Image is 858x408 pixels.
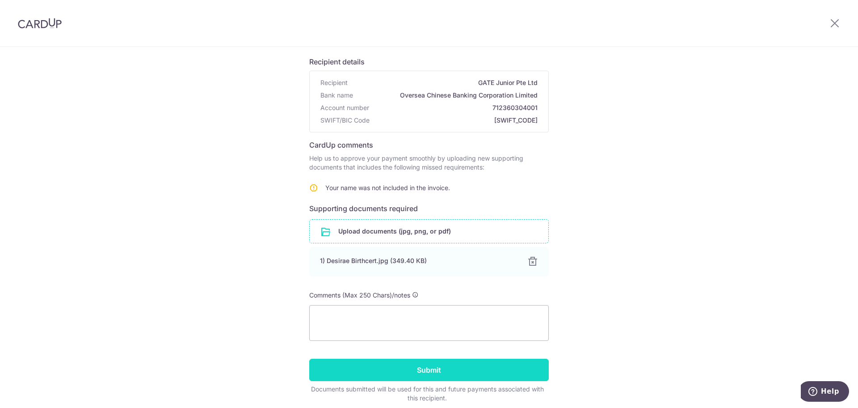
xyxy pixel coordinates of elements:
[309,56,549,67] h6: Recipient details
[320,103,369,112] span: Account number
[309,385,545,403] div: Documents submitted will be used for this and future payments associated with this recipient.
[309,359,549,381] input: Submit
[351,78,538,87] span: GATE Junior Pte Ltd
[320,116,370,125] span: SWIFT/BIC Code
[320,91,353,100] span: Bank name
[309,219,549,243] div: Upload documents (jpg, png, or pdf)
[801,381,849,404] iframe: Opens a widget where you can find more information
[373,116,538,125] span: [SWIFT_CODE]
[357,91,538,100] span: Oversea Chinese Banking Corporation Limited
[309,140,549,150] h6: CardUp comments
[325,184,450,191] span: Your name was not included in the invoice.
[373,103,538,112] span: 712360304001
[320,78,348,87] span: Recipient
[320,256,517,265] div: 1) Desirae Birthcert.jpg (349.40 KB)
[309,291,410,299] span: Comments (Max 250 Chars)/notes
[309,154,549,172] p: Help us to approve your payment smoothly by uploading new supporting documents that includes the ...
[18,18,62,29] img: CardUp
[309,203,549,214] h6: Supporting documents required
